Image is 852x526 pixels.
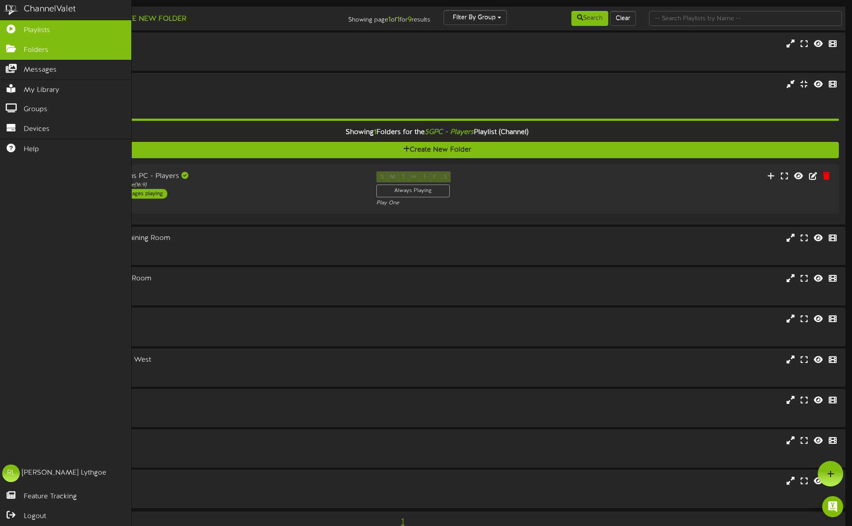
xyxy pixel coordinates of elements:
span: Feature Tracking [24,492,77,502]
div: # 13930 [35,291,362,299]
button: Create New Folder [35,142,839,158]
div: ChannelValet [24,3,76,16]
div: Landscape ( 16:9 ) [35,486,362,494]
div: Landscape ( 16:9 ) [35,284,362,291]
div: Landscape ( 16:9 ) [35,49,362,57]
div: Landscape ( 16:9 ) [35,324,362,332]
span: My Library [24,85,59,95]
span: Help [24,145,39,155]
div: Landscape ( 16:9 ) [35,406,362,413]
div: Landscape ( 16:9 ) [35,365,362,372]
div: 5GPC - Players [35,80,362,90]
div: Landscape ( 16:9 ) [35,446,362,453]
div: Landscape ( 16:9 ) [35,90,362,97]
div: Suns PC - Players [108,171,363,181]
div: Always Playing [376,185,450,197]
div: # 12416 [35,373,362,380]
div: # 13928 [35,251,362,258]
span: Groups [24,105,47,115]
strong: 9 [408,16,412,24]
div: RL [2,464,20,482]
input: -- Search Playlists by Name -- [649,11,842,26]
span: Messages [24,65,57,75]
div: Showing Folders for the Playlist (Channel) [29,123,845,142]
span: Logout [24,511,46,522]
div: [PERSON_NAME] Lythgoe [22,468,106,478]
span: Folders [24,45,48,55]
div: Landscape ( 16:9 ) [108,181,363,189]
div: 1 messages playing [113,189,167,199]
div: Open Intercom Messenger [822,496,843,517]
div: 5GPC - Ops [35,39,362,49]
span: Playlists [24,25,50,36]
div: Landscape ( 16:9 ) [35,243,362,251]
div: # 12019 [35,57,362,64]
div: Mercury [35,476,362,486]
span: Devices [24,124,50,134]
i: 5GPC - Players [425,128,474,136]
div: 5GPC-High Performance [35,314,362,324]
div: M - Nutrition North [35,395,362,406]
button: Search [571,11,608,26]
button: Create New Folder [101,14,189,25]
div: # 12417 [35,413,362,421]
div: Play One [376,200,564,207]
button: Filter By Group [444,10,507,25]
div: Showing page of for results [300,10,437,25]
div: # 13929 [35,332,362,339]
div: 5GPC Player Entrance, Training Room [35,233,362,243]
div: M - Mercury Great Room West [35,355,362,365]
div: M - Nutrition South [35,436,362,446]
div: 5GPC Player Exit, Weight Room [35,274,362,284]
strong: 1 [397,16,400,24]
button: Clear [610,11,636,26]
div: # 12418 [35,453,362,461]
strong: 1 [388,16,391,24]
div: # 12020 [35,494,362,501]
div: # 12018 [35,97,362,105]
span: 1 [374,128,376,136]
